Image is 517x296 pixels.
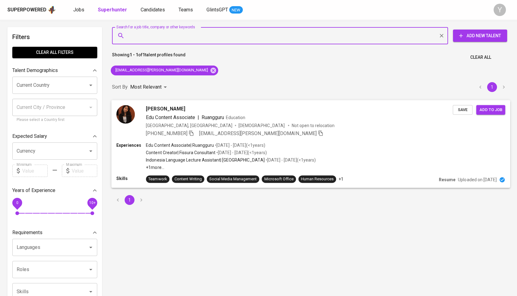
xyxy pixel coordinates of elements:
[130,83,162,91] p: Most Relevant
[437,31,446,40] button: Clear
[458,32,502,40] span: Add New Talent
[111,67,212,73] span: [EMAIL_ADDRESS][PERSON_NAME][DOMAIN_NAME]
[12,229,42,236] p: Requirements
[226,115,245,120] span: Education
[206,7,228,13] span: GlintsGPT
[292,122,335,128] p: Not open to relocation
[86,243,95,252] button: Open
[112,195,147,205] nav: pagination navigation
[146,122,232,128] div: [GEOGRAPHIC_DATA], [GEOGRAPHIC_DATA]
[238,122,285,128] span: [DEMOGRAPHIC_DATA]
[12,64,97,77] div: Talent Demographics
[479,106,502,113] span: Add to job
[229,7,243,13] span: NEW
[86,287,95,296] button: Open
[12,67,58,74] p: Talent Demographics
[470,54,491,61] span: Clear All
[7,5,56,14] a: Superpoweredapp logo
[178,6,194,14] a: Teams
[339,176,343,182] p: +1
[17,117,93,123] p: Please select a Country first
[146,150,215,156] p: Content Creator | Fissura Consultant
[178,7,193,13] span: Teams
[98,7,127,13] b: Superhunter
[116,142,146,148] p: Experiences
[476,105,505,114] button: Add to job
[301,176,334,182] div: Human Resources
[453,105,472,114] button: Save
[146,114,195,120] span: Edu Content Associate
[130,82,169,93] div: Most Relevant
[22,165,48,177] input: Value
[17,49,92,56] span: Clear All filters
[265,157,316,163] p: • [DATE] - [DATE] ( <1 years )
[141,6,166,14] a: Candidates
[12,130,97,142] div: Expected Salary
[487,82,497,92] button: page 1
[48,5,56,14] img: app logo
[86,147,95,155] button: Open
[198,114,199,121] span: |
[112,52,186,63] p: Showing of talent profiles found
[7,6,46,14] div: Superpowered
[453,30,507,42] button: Add New Talent
[146,105,185,112] span: [PERSON_NAME]
[12,47,97,58] button: Clear All filters
[125,195,134,205] button: page 1
[174,176,202,182] div: Content Writing
[142,52,145,57] b: 1
[12,187,55,194] p: Years of Experience
[130,52,138,57] b: 1 - 1
[494,4,506,16] div: Y
[146,130,187,136] span: [PHONE_NUMBER]
[468,52,494,63] button: Clear All
[112,83,128,91] p: Sort By
[141,7,165,13] span: Candidates
[215,150,267,156] p: • [DATE] - [DATE] ( <1 years )
[112,100,510,188] a: [PERSON_NAME]Edu Content Associate|RuangguruEducation[GEOGRAPHIC_DATA], [GEOGRAPHIC_DATA][DEMOGRA...
[206,6,243,14] a: GlintsGPT NEW
[72,165,97,177] input: Value
[116,105,135,123] img: 34098715ebf205a83b0790e9acb97b40.jpg
[456,106,469,113] span: Save
[89,201,95,205] span: 10+
[214,142,265,148] p: • [DATE] - [DATE] ( <1 years )
[202,114,224,120] span: Ruangguru
[12,184,97,197] div: Years of Experience
[146,157,264,163] p: Indonesia Language Lecture Assistant | [GEOGRAPHIC_DATA]
[199,130,317,136] span: [EMAIL_ADDRESS][PERSON_NAME][DOMAIN_NAME]
[73,6,86,14] a: Jobs
[475,82,510,92] nav: pagination navigation
[439,177,455,183] p: Resume
[12,133,47,140] p: Expected Salary
[73,7,84,13] span: Jobs
[209,176,257,182] div: Social Media Management
[12,226,97,239] div: Requirements
[146,164,316,170] p: +1 more ...
[146,142,214,148] p: Edu Content Associate | Ruangguru
[16,201,18,205] span: 0
[116,175,146,182] p: Skills
[264,176,294,182] div: Microsoft Office
[148,176,167,182] div: Teamwork
[12,32,97,42] h6: Filters
[86,81,95,90] button: Open
[458,177,496,183] p: Uploaded on [DATE]
[86,265,95,274] button: Open
[111,66,218,75] div: [EMAIL_ADDRESS][PERSON_NAME][DOMAIN_NAME]
[98,6,128,14] a: Superhunter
